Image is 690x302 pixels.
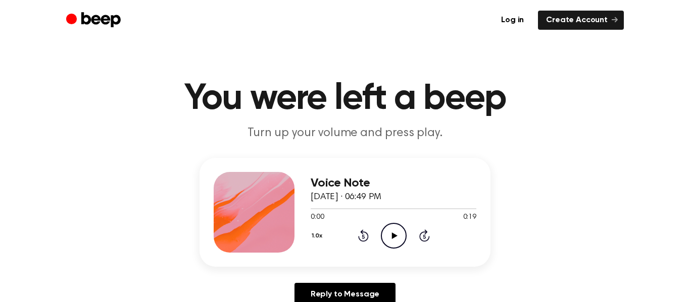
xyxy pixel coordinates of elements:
h1: You were left a beep [86,81,604,117]
h3: Voice Note [311,176,476,190]
span: 0:00 [311,212,324,223]
button: 1.0x [311,227,326,245]
span: 0:19 [463,212,476,223]
span: [DATE] · 06:49 PM [311,193,381,202]
a: Beep [66,11,123,30]
a: Log in [493,11,532,30]
a: Create Account [538,11,624,30]
p: Turn up your volume and press play. [151,125,539,142]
